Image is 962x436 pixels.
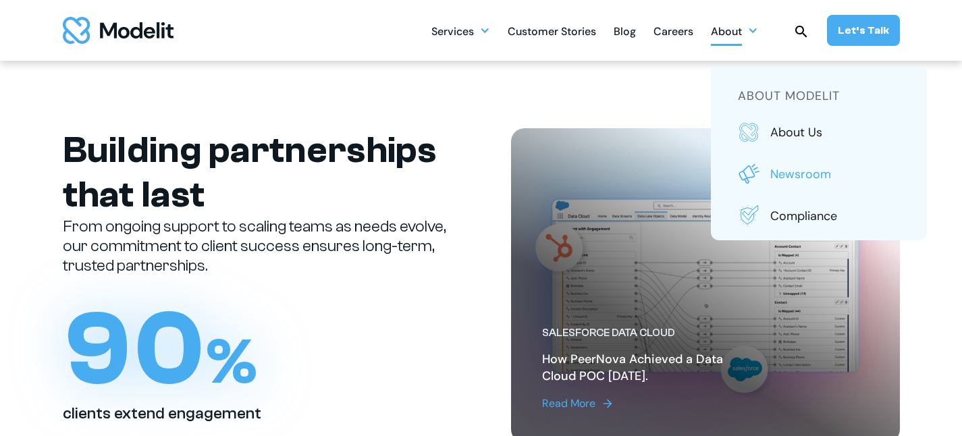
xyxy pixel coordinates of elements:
[653,18,693,44] a: Careers
[63,17,173,44] img: modelit logo
[508,20,596,46] div: Customer Stories
[206,325,257,399] span: %
[738,87,900,105] h5: about modelit
[770,124,900,141] p: About us
[63,297,258,402] h1: 90
[770,165,900,183] p: Newsroom
[711,67,927,240] nav: About
[653,20,693,46] div: Careers
[542,396,759,412] a: Read More
[614,18,636,44] a: Blog
[542,326,759,340] div: Salesforce Data Cloud
[827,15,900,46] a: Let’s Talk
[63,128,452,217] h1: Building partnerships that last
[738,205,900,227] a: Compliance
[63,17,173,44] a: home
[711,18,758,44] div: About
[508,18,596,44] a: Customer Stories
[738,163,900,185] a: Newsroom
[542,351,759,385] h2: How PeerNova Achieved a Data Cloud POC [DATE].
[770,207,900,225] p: Compliance
[838,23,889,38] div: Let’s Talk
[614,20,636,46] div: Blog
[738,121,900,143] a: About us
[601,397,614,410] img: arrow
[542,396,595,412] div: Read More
[431,18,490,44] div: Services
[711,20,742,46] div: About
[63,217,452,275] p: From ongoing support to scaling teams as needs evolve, our commitment to client success ensures l...
[431,20,474,46] div: Services
[63,404,261,424] h2: clients extend engagement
